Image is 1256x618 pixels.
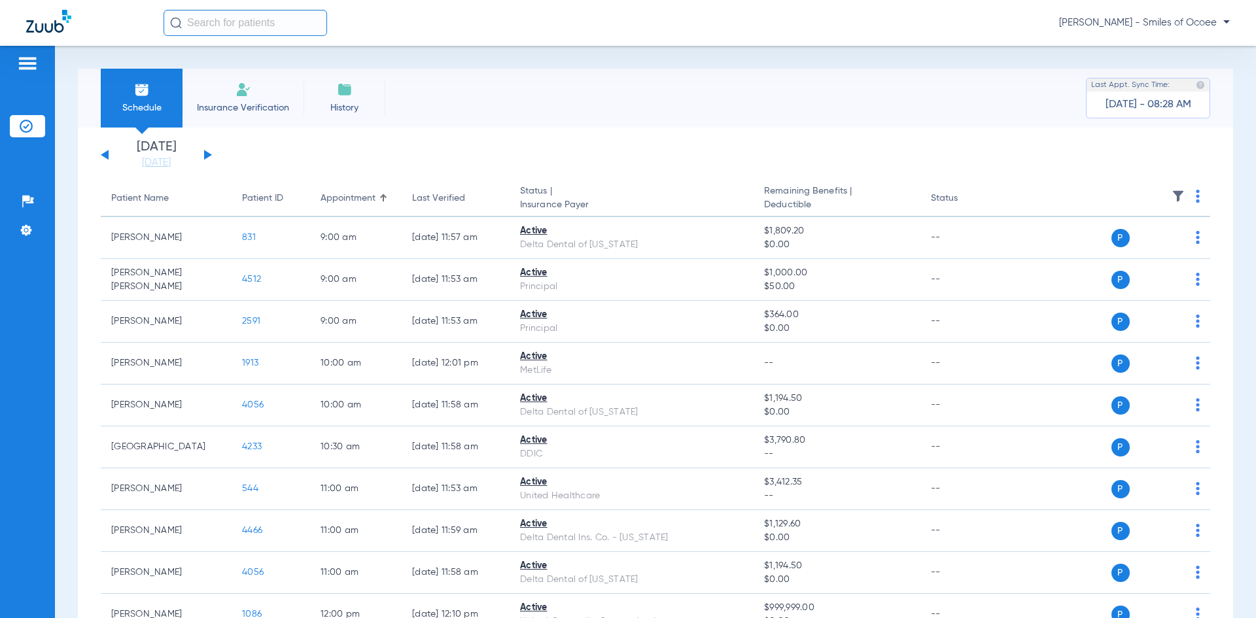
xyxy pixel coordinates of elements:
[764,224,909,238] span: $1,809.20
[1196,190,1200,203] img: group-dot-blue.svg
[520,364,743,377] div: MetLife
[920,180,1009,217] th: Status
[242,484,258,493] span: 544
[520,517,743,531] div: Active
[242,526,262,535] span: 4466
[402,343,510,385] td: [DATE] 12:01 PM
[920,259,1009,301] td: --
[510,180,754,217] th: Status |
[520,559,743,573] div: Active
[764,405,909,419] span: $0.00
[310,217,402,259] td: 9:00 AM
[764,489,909,503] span: --
[242,442,262,451] span: 4233
[1196,524,1200,537] img: group-dot-blue.svg
[310,552,402,594] td: 11:00 AM
[764,434,909,447] span: $3,790.80
[764,280,909,294] span: $50.00
[235,82,251,97] img: Manual Insurance Verification
[117,141,196,169] li: [DATE]
[1111,480,1130,498] span: P
[402,468,510,510] td: [DATE] 11:53 AM
[242,568,264,577] span: 4056
[1111,438,1130,456] span: P
[764,358,774,368] span: --
[17,56,38,71] img: hamburger-icon
[1106,98,1191,111] span: [DATE] - 08:28 AM
[1172,190,1185,203] img: filter.svg
[920,385,1009,426] td: --
[101,426,232,468] td: [GEOGRAPHIC_DATA]
[1196,80,1205,90] img: last sync help info
[520,489,743,503] div: United Healthcare
[337,82,353,97] img: History
[111,192,169,205] div: Patient Name
[520,238,743,252] div: Delta Dental of [US_STATE]
[520,308,743,322] div: Active
[101,259,232,301] td: [PERSON_NAME] [PERSON_NAME]
[134,82,150,97] img: Schedule
[242,400,264,409] span: 4056
[520,392,743,405] div: Active
[1111,564,1130,582] span: P
[1196,315,1200,328] img: group-dot-blue.svg
[321,192,375,205] div: Appointment
[101,217,232,259] td: [PERSON_NAME]
[920,301,1009,343] td: --
[520,266,743,280] div: Active
[242,317,260,326] span: 2591
[764,475,909,489] span: $3,412.35
[242,358,258,368] span: 1913
[1111,313,1130,331] span: P
[26,10,71,33] img: Zuub Logo
[192,101,294,114] span: Insurance Verification
[402,510,510,552] td: [DATE] 11:59 AM
[754,180,920,217] th: Remaining Benefits |
[1191,555,1256,618] iframe: Chat Widget
[520,280,743,294] div: Principal
[101,468,232,510] td: [PERSON_NAME]
[764,447,909,461] span: --
[117,156,196,169] a: [DATE]
[520,475,743,489] div: Active
[242,192,300,205] div: Patient ID
[242,233,256,242] span: 831
[520,322,743,335] div: Principal
[101,552,232,594] td: [PERSON_NAME]
[520,224,743,238] div: Active
[242,192,283,205] div: Patient ID
[1196,440,1200,453] img: group-dot-blue.svg
[520,350,743,364] div: Active
[520,601,743,615] div: Active
[402,301,510,343] td: [DATE] 11:53 AM
[520,447,743,461] div: DDIC
[920,343,1009,385] td: --
[920,426,1009,468] td: --
[310,468,402,510] td: 11:00 AM
[402,552,510,594] td: [DATE] 11:58 AM
[1111,396,1130,415] span: P
[1111,229,1130,247] span: P
[313,101,375,114] span: History
[101,343,232,385] td: [PERSON_NAME]
[520,531,743,545] div: Delta Dental Ins. Co. - [US_STATE]
[764,392,909,405] span: $1,194.50
[764,517,909,531] span: $1,129.60
[764,601,909,615] span: $999,999.00
[764,308,909,322] span: $364.00
[1059,16,1230,29] span: [PERSON_NAME] - Smiles of Ocoee
[1091,78,1170,92] span: Last Appt. Sync Time:
[1196,231,1200,244] img: group-dot-blue.svg
[310,510,402,552] td: 11:00 AM
[764,198,909,212] span: Deductible
[164,10,327,36] input: Search for patients
[1111,354,1130,373] span: P
[520,573,743,587] div: Delta Dental of [US_STATE]
[1196,398,1200,411] img: group-dot-blue.svg
[764,322,909,335] span: $0.00
[520,434,743,447] div: Active
[764,238,909,252] span: $0.00
[111,192,221,205] div: Patient Name
[764,573,909,587] span: $0.00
